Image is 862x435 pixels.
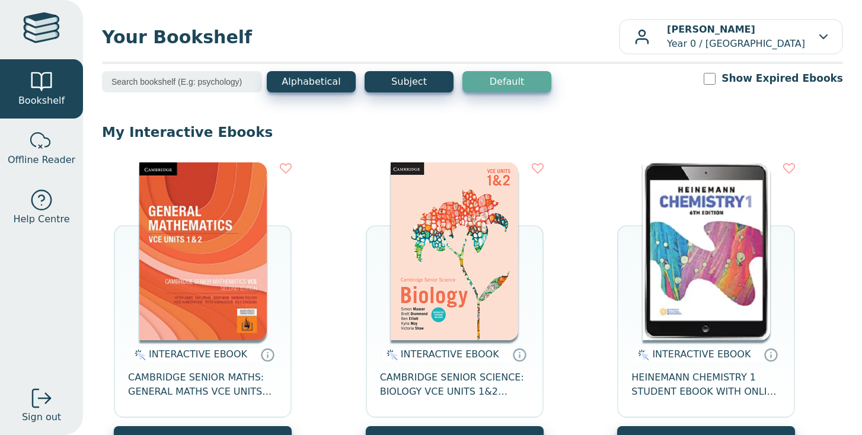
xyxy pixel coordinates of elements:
[267,71,356,92] button: Alphabetical
[380,370,529,399] span: CAMBRIDGE SENIOR SCIENCE: BIOLOGY VCE UNITS 1&2 STUDENT EBOOK
[13,212,69,226] span: Help Centre
[391,162,518,340] img: c9bfab9e-4093-ea11-a992-0272d098c78b.png
[260,347,274,362] a: Interactive eBooks are accessed online via the publisher’s portal. They contain interactive resou...
[128,370,277,399] span: CAMBRIDGE SENIOR MATHS: GENERAL MATHS VCE UNITS 1&2 EBOOK 2E
[667,23,805,51] p: Year 0 / [GEOGRAPHIC_DATA]
[8,153,75,167] span: Offline Reader
[22,410,61,424] span: Sign out
[383,348,398,362] img: interactive.svg
[18,94,65,108] span: Bookshelf
[634,348,649,362] img: interactive.svg
[619,19,843,55] button: [PERSON_NAME]Year 0 / [GEOGRAPHIC_DATA]
[764,347,778,362] a: Interactive eBooks are accessed online via the publisher’s portal. They contain interactive resou...
[149,348,247,360] span: INTERACTIVE EBOOK
[721,71,843,86] label: Show Expired Ebooks
[131,348,146,362] img: interactive.svg
[643,162,770,340] img: e0c8bbc0-3b19-4027-ad74-9769d299b2d1.png
[652,348,751,360] span: INTERACTIVE EBOOK
[631,370,781,399] span: HEINEMANN CHEMISTRY 1 STUDENT EBOOK WITH ONLINE ASSESSMENT 6E
[102,71,262,92] input: Search bookshelf (E.g: psychology)
[512,347,526,362] a: Interactive eBooks are accessed online via the publisher’s portal. They contain interactive resou...
[667,24,755,35] b: [PERSON_NAME]
[462,71,551,92] button: Default
[102,123,843,141] p: My Interactive Ebooks
[139,162,267,340] img: 98e9f931-67be-40f3-b733-112c3181ee3a.jpg
[365,71,454,92] button: Subject
[401,348,499,360] span: INTERACTIVE EBOOK
[102,24,619,50] span: Your Bookshelf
